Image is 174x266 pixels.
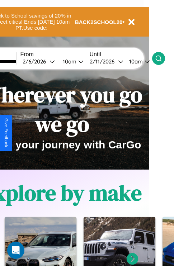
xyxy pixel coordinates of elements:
b: BACK2SCHOOL20 [75,19,123,25]
div: Open Intercom Messenger [7,242,24,259]
div: 10am [59,58,78,65]
button: 10am [57,58,86,65]
div: 10am [126,58,145,65]
button: 10am [123,58,152,65]
div: 2 / 6 / 2026 [23,58,50,65]
label: Until [90,51,152,58]
div: 2 / 11 / 2026 [90,58,118,65]
label: From [20,51,86,58]
div: Give Feedback [4,118,9,147]
button: 2/6/2026 [20,58,57,65]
